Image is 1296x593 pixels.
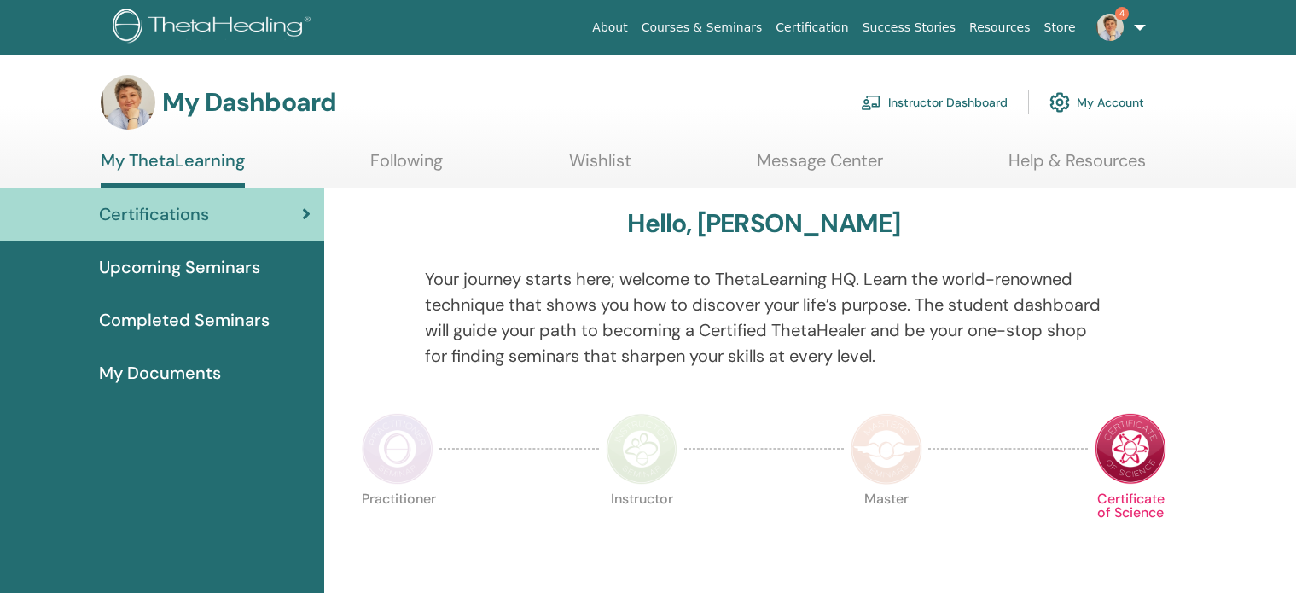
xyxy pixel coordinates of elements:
h3: Hello, [PERSON_NAME] [627,208,900,239]
span: My Documents [99,360,221,386]
p: Master [851,492,922,564]
h3: My Dashboard [162,87,336,118]
span: Certifications [99,201,209,227]
a: Instructor Dashboard [861,84,1008,121]
img: chalkboard-teacher.svg [861,95,881,110]
a: My ThetaLearning [101,150,245,188]
a: Help & Resources [1008,150,1146,183]
p: Instructor [606,492,677,564]
a: About [585,12,634,44]
a: Courses & Seminars [635,12,770,44]
img: Instructor [606,413,677,485]
a: Resources [962,12,1037,44]
a: Wishlist [569,150,631,183]
a: Certification [769,12,855,44]
img: cog.svg [1049,88,1070,117]
img: Master [851,413,922,485]
a: Following [370,150,443,183]
img: default.jpg [101,75,155,130]
img: Certificate of Science [1095,413,1166,485]
span: Completed Seminars [99,307,270,333]
img: Practitioner [362,413,433,485]
img: logo.png [113,9,317,47]
p: Certificate of Science [1095,492,1166,564]
a: Message Center [757,150,883,183]
p: Practitioner [362,492,433,564]
span: 4 [1115,7,1129,20]
a: Store [1037,12,1083,44]
a: My Account [1049,84,1144,121]
img: default.jpg [1096,14,1124,41]
p: Your journey starts here; welcome to ThetaLearning HQ. Learn the world-renowned technique that sh... [425,266,1102,369]
a: Success Stories [856,12,962,44]
span: Upcoming Seminars [99,254,260,280]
